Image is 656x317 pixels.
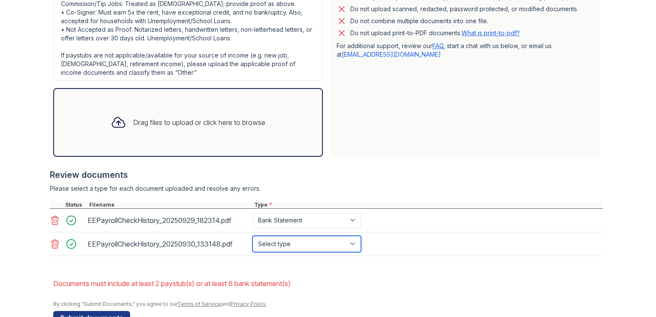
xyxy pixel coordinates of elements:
[50,184,603,193] div: Please select a type for each document uploaded and resolve any errors.
[53,275,603,292] li: Documents must include at least 2 paystub(s) or at least 6 bank statement(s)
[350,4,578,14] div: Do not upload scanned, redacted, password protected, or modified documents.
[88,213,249,227] div: EEPayrollCheckHistory_20250929_182314.pdf
[53,301,603,308] div: By clicking "Submit Documents," you agree to our and
[432,42,443,49] a: FAQ
[50,169,603,181] div: Review documents
[342,51,441,58] a: [EMAIL_ADDRESS][DOMAIN_NAME]
[337,42,592,59] p: For additional support, review our , start a chat with us below, or email us at
[64,201,88,208] div: Status
[462,29,520,37] a: What is print-to-pdf?
[88,201,252,208] div: Filename
[231,301,267,307] a: Privacy Policy.
[252,201,603,208] div: Type
[88,237,249,251] div: EEPayrollCheckHistory_20250930_133148.pdf
[177,301,221,307] a: Terms of Service
[350,16,488,26] div: Do not combine multiple documents into one file.
[350,29,520,37] p: Do not upload print-to-PDF documents.
[133,117,265,128] div: Drag files to upload or click here to browse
